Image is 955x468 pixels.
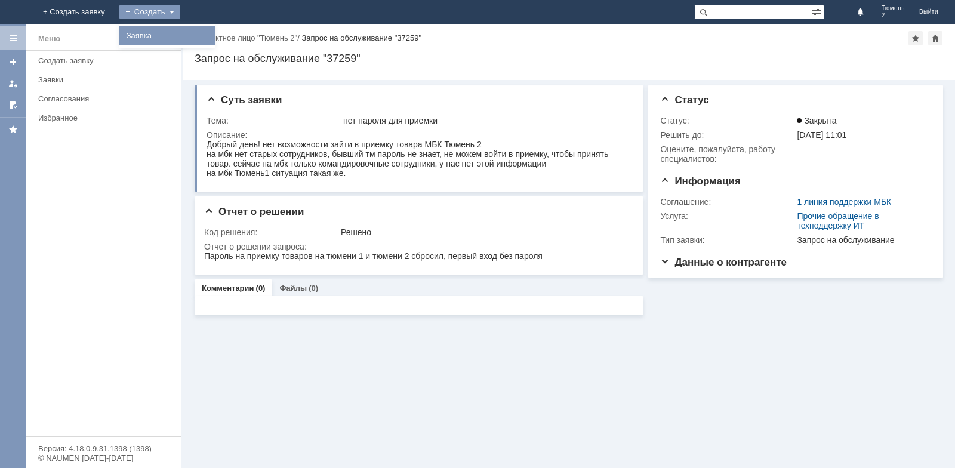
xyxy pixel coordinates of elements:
[195,33,301,42] div: /
[207,94,282,106] span: Суть заявки
[204,227,338,237] div: Код решения:
[882,12,905,19] span: 2
[908,31,923,45] div: Добавить в избранное
[279,284,307,292] a: Файлы
[882,5,905,12] span: Тюмень
[204,206,304,217] span: Отчет о решении
[797,197,891,207] a: 1 линия поддержки МБК
[119,5,180,19] div: Создать
[660,197,794,207] div: Соглашение:
[207,130,630,140] div: Описание:
[122,29,212,43] a: Заявка
[309,284,318,292] div: (0)
[660,130,794,140] div: Решить до:
[812,5,824,17] span: Расширенный поиск
[38,454,170,462] div: © NAUMEN [DATE]-[DATE]
[38,113,161,122] div: Избранное
[195,53,943,64] div: Запрос на обслуживание "37259"
[660,116,794,125] div: Статус:
[797,235,926,245] div: Запрос на обслуживание
[204,242,630,251] div: Отчет о решении запроса:
[256,284,266,292] div: (0)
[207,116,341,125] div: Тема:
[343,116,627,125] div: нет пароля для приемки
[38,445,170,452] div: Версия: 4.18.0.9.31.1398 (1398)
[301,33,421,42] div: Запрос на обслуживание "37259"
[660,176,740,187] span: Информация
[4,74,23,93] a: Мои заявки
[195,33,297,42] a: Контактное лицо "Тюмень 2"
[660,94,708,106] span: Статус
[4,53,23,72] a: Создать заявку
[660,235,794,245] div: Тип заявки:
[660,144,794,164] div: Oцените, пожалуйста, работу специалистов:
[4,96,23,115] a: Мои согласования
[33,70,179,89] a: Заявки
[33,51,179,70] a: Создать заявку
[341,227,627,237] div: Решено
[33,90,179,108] a: Согласования
[660,257,787,268] span: Данные о контрагенте
[797,130,846,140] span: [DATE] 11:01
[38,56,174,65] div: Создать заявку
[797,211,879,230] a: Прочие обращение в техподдержку ИТ
[38,32,60,46] div: Меню
[38,75,174,84] div: Заявки
[202,284,254,292] a: Комментарии
[660,211,794,221] div: Услуга:
[928,31,942,45] div: Сделать домашней страницей
[797,116,836,125] span: Закрыта
[38,94,174,103] div: Согласования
